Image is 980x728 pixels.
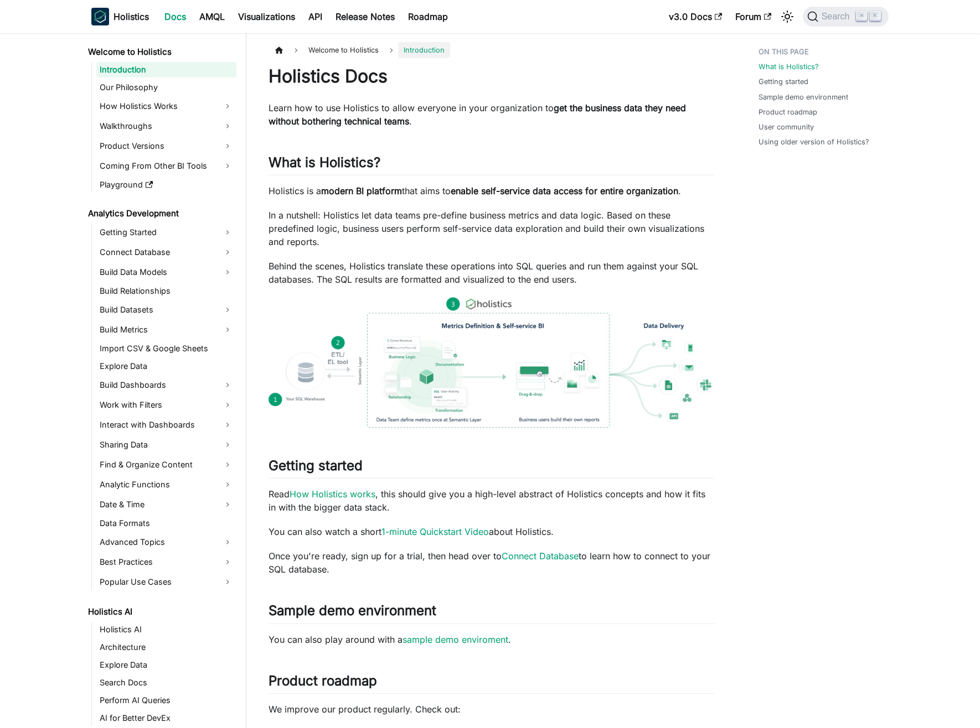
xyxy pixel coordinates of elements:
[759,137,869,147] a: Using older version of Holistics?
[85,604,236,620] a: Holistics AI
[269,673,714,694] h2: Product roadmap
[96,177,236,193] a: Playground
[269,549,714,576] p: Once you're ready, sign up for a trial, then head over to to learn how to connect to your SQL dat...
[96,376,236,394] a: Build Dashboards
[398,42,450,58] span: Introduction
[321,185,402,196] strong: modern BI platform
[96,80,236,95] a: Our Philosophy
[870,11,881,21] kbd: K
[759,122,814,132] a: User community
[269,42,290,58] a: Home page
[502,550,579,561] a: Connect Database
[381,526,489,537] a: 1-minute Quickstart Video
[269,154,714,175] h2: What is Holistics?
[329,8,401,25] a: Release Notes
[158,8,193,25] a: Docs
[302,8,329,25] a: API
[96,223,236,241] a: Getting Started
[269,259,714,286] p: Behind the scenes, Holistics translate these operations into SQL queries and run them against you...
[96,693,236,708] a: Perform AI Queries
[269,42,714,58] nav: Breadcrumbs
[401,8,455,25] a: Roadmap
[96,622,236,637] a: Holistics AI
[269,703,714,716] p: We improve our product regularly. Check out:
[96,117,236,135] a: Walkthroughs
[96,157,236,175] a: Coming From Other BI Tools
[80,33,246,728] nav: Docs sidebar
[662,8,729,25] a: v3.0 Docs
[96,573,236,591] a: Popular Use Cases
[96,710,236,726] a: AI for Better DevEx
[96,675,236,690] a: Search Docs
[85,44,236,60] a: Welcome to Holistics
[91,8,149,25] a: HolisticsHolistics
[451,185,678,196] strong: enable self-service data access for entire organization
[96,283,236,299] a: Build Relationships
[96,496,236,513] a: Date & Time
[269,184,714,197] p: Holistics is a that aims to .
[96,533,236,551] a: Advanced Topics
[856,11,867,21] kbd: ⌘
[759,61,819,72] a: What is Holistics?
[114,10,149,23] b: Holistics
[290,488,375,500] a: How Holistics works
[729,8,778,25] a: Forum
[96,639,236,655] a: Architecture
[269,602,714,623] h2: Sample demo environment
[96,62,236,77] a: Introduction
[96,263,236,281] a: Build Data Models
[96,657,236,673] a: Explore Data
[96,321,236,339] a: Build Metrics
[759,92,848,102] a: Sample demo environment
[96,553,236,571] a: Best Practices
[96,476,236,493] a: Analytic Functions
[269,525,714,538] p: You can also watch a short about Holistics.
[231,8,302,25] a: Visualizations
[96,436,236,454] a: Sharing Data
[96,416,236,434] a: Interact with Dashboards
[269,633,714,646] p: You can also play around with a .
[303,42,384,58] span: Welcome to Holistics
[269,101,714,128] p: Learn how to use Holistics to allow everyone in your organization to .
[269,209,714,248] p: In a nutshell: Holistics let data teams pre-define business metrics and data logic. Based on thes...
[85,206,236,221] a: Analytics Development
[759,107,817,117] a: Product roadmap
[96,301,236,319] a: Build Datasets
[96,341,236,356] a: Import CSV & Google Sheets
[759,76,808,87] a: Getting started
[269,297,714,428] img: How Holistics fits in your Data Stack
[803,7,889,27] button: Search (Command+K)
[96,396,236,414] a: Work with Filters
[269,65,714,87] h1: Holistics Docs
[96,97,236,115] a: How Holistics Works
[91,8,109,25] img: Holistics
[96,137,236,155] a: Product Versions
[778,8,796,25] button: Switch between dark and light mode (currently light mode)
[193,8,231,25] a: AMQL
[96,358,236,374] a: Explore Data
[818,12,857,22] span: Search
[96,243,236,261] a: Connect Database
[403,634,508,645] a: sample demo enviroment
[96,516,236,531] a: Data Formats
[269,487,714,514] p: Read , this should give you a high-level abstract of Holistics concepts and how it fits in with t...
[269,457,714,479] h2: Getting started
[96,456,236,474] a: Find & Organize Content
